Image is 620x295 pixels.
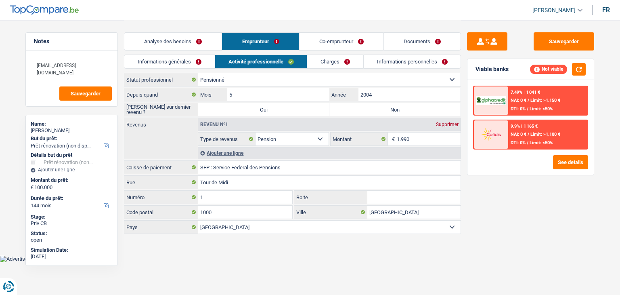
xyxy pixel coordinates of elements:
div: Ajouter une ligne [31,167,113,173]
label: Montant du prêt: [31,177,111,183]
input: MM [227,88,329,101]
img: AlphaCredit [476,96,506,105]
label: Oui [198,103,329,116]
label: Montant [331,133,388,145]
label: Code postal [124,206,198,219]
div: Supprimer [434,122,461,127]
span: Sauvegarder [71,91,101,96]
span: / [527,140,528,145]
input: AAAA [358,88,461,101]
div: Détails but du prêt [31,152,113,158]
div: 9.9% | 1 165 € [511,124,538,129]
div: Revenu nº1 [198,122,230,127]
a: Emprunteur [222,33,299,50]
img: TopCompare Logo [10,5,79,15]
div: Stage: [31,214,113,220]
span: / [528,98,529,103]
div: 7.49% | 1 041 € [511,90,540,95]
a: Informations générales [124,55,215,68]
span: DTI: 0% [511,140,526,145]
a: Charges [307,55,363,68]
div: Priv CB [31,220,113,227]
span: € [388,133,397,145]
span: / [527,106,528,112]
button: See details [553,155,588,169]
span: NAI: 0 € [511,98,526,103]
label: Depuis quand [124,88,198,101]
span: NAI: 0 € [511,132,526,137]
div: Name: [31,121,113,127]
a: Analyse des besoins [124,33,222,50]
div: [DATE] [31,253,113,260]
a: Activité professionnelle [215,55,307,68]
label: Mois [198,88,227,101]
a: Documents [384,33,461,50]
a: Co-emprunteur [300,33,383,50]
a: Informations personnelles [364,55,461,68]
span: Limit: >1.150 € [530,98,560,103]
span: / [528,132,529,137]
label: Année [329,88,358,101]
label: But du prêt: [31,135,111,142]
a: [PERSON_NAME] [526,4,582,17]
div: fr [602,6,610,14]
label: Rue [124,176,198,189]
div: Not viable [530,65,567,74]
div: Simulation Date: [31,247,113,253]
span: Limit: <50% [530,106,553,112]
span: Limit: >1.100 € [530,132,560,137]
label: [PERSON_NAME] sur dernier revenu ? [124,103,198,116]
img: Cofidis [476,127,506,142]
label: Type de revenus [198,133,256,145]
label: Numéro [124,191,198,204]
div: Viable banks [475,66,509,73]
label: Statut professionnel [124,73,198,86]
label: Ville [294,206,368,219]
label: Non [329,103,461,116]
span: Limit: <50% [530,140,553,145]
span: DTI: 0% [511,106,526,112]
span: [PERSON_NAME] [532,7,576,14]
label: Durée du prêt: [31,195,111,202]
label: Pays [124,221,198,234]
div: [PERSON_NAME] [31,127,113,134]
button: Sauvegarder [534,32,594,51]
h5: Notes [34,38,109,45]
div: open [31,237,113,243]
div: Ajouter une ligne [198,147,461,159]
label: Boite [294,191,368,204]
div: Status: [31,230,113,237]
button: Sauvegarder [59,86,112,101]
label: Caisse de paiement [124,161,198,174]
span: € [31,184,34,191]
label: Revenus [124,118,198,127]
